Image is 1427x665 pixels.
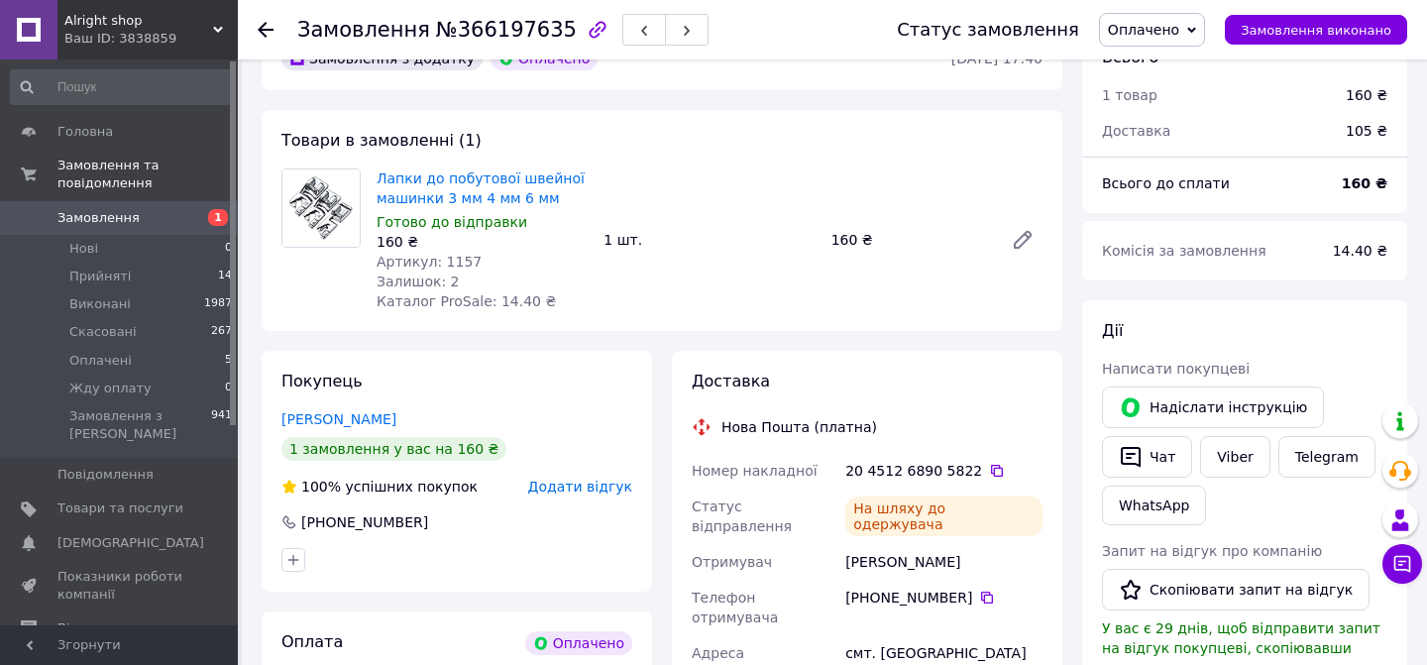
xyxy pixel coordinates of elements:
[10,69,234,105] input: Пошук
[692,590,778,625] span: Телефон отримувача
[1102,436,1192,478] button: Чат
[69,295,131,313] span: Виконані
[69,240,98,258] span: Нові
[845,588,1043,608] div: [PHONE_NUMBER]
[1102,387,1324,428] button: Надіслати інструкцію
[1334,109,1399,153] div: 105 ₴
[218,268,232,285] span: 14
[377,214,527,230] span: Готово до відправки
[281,632,343,651] span: Оплата
[692,645,744,661] span: Адреса
[57,157,238,192] span: Замовлення та повідомлення
[69,352,132,370] span: Оплачені
[1102,123,1170,139] span: Доставка
[281,477,478,497] div: успішних покупок
[525,631,632,655] div: Оплачено
[1102,243,1266,259] span: Комісія за замовлення
[692,554,772,570] span: Отримувач
[69,323,137,341] span: Скасовані
[1003,220,1043,260] a: Редагувати
[1102,543,1322,559] span: Запит на відгук про компанію
[281,131,482,150] span: Товари в замовленні (1)
[281,411,396,427] a: [PERSON_NAME]
[596,226,823,254] div: 1 шт.
[204,295,232,313] span: 1987
[377,254,482,270] span: Артикул: 1157
[1102,486,1206,525] a: WhatsApp
[1108,22,1179,38] span: Оплачено
[1102,87,1157,103] span: 1 товар
[692,372,770,390] span: Доставка
[297,18,430,42] span: Замовлення
[282,169,360,247] img: Лапки до побутової швейної машинки 3 мм 4 мм 6 мм
[377,170,585,206] a: Лапки до побутової швейної машинки 3 мм 4 мм 6 мм
[1346,85,1387,105] div: 160 ₴
[69,380,152,397] span: Жду оплату
[57,466,154,484] span: Повідомлення
[897,20,1079,40] div: Статус замовлення
[1200,436,1269,478] a: Viber
[1102,569,1370,610] button: Скопіювати запит на відгук
[692,463,818,479] span: Номер накладної
[377,293,556,309] span: Каталог ProSale: 14.40 ₴
[951,51,1043,66] time: [DATE] 17:40
[528,479,632,495] span: Додати відгук
[225,380,232,397] span: 0
[64,30,238,48] div: Ваш ID: 3838859
[258,20,274,40] div: Повернутися назад
[69,268,131,285] span: Прийняті
[845,497,1043,536] div: На шляху до одержувача
[301,479,341,495] span: 100%
[1342,175,1387,191] b: 160 ₴
[841,544,1046,580] div: [PERSON_NAME]
[225,352,232,370] span: 5
[1278,436,1375,478] a: Telegram
[208,209,228,226] span: 1
[823,226,995,254] div: 160 ₴
[281,372,363,390] span: Покупець
[225,240,232,258] span: 0
[211,323,232,341] span: 267
[1241,23,1391,38] span: Замовлення виконано
[377,274,460,289] span: Залишок: 2
[1382,544,1422,584] button: Чат з покупцем
[1102,361,1250,377] span: Написати покупцеві
[1102,48,1158,66] span: Всього
[57,534,204,552] span: [DEMOGRAPHIC_DATA]
[57,123,113,141] span: Головна
[377,232,588,252] div: 160 ₴
[1333,243,1387,259] span: 14.40 ₴
[57,568,183,604] span: Показники роботи компанії
[845,461,1043,481] div: 20 4512 6890 5822
[57,619,109,637] span: Відгуки
[436,18,577,42] span: №366197635
[281,437,506,461] div: 1 замовлення у вас на 160 ₴
[716,417,882,437] div: Нова Пошта (платна)
[1225,15,1407,45] button: Замовлення виконано
[692,499,792,534] span: Статус відправлення
[69,407,211,443] span: Замовлення з [PERSON_NAME]
[57,499,183,517] span: Товари та послуги
[64,12,213,30] span: Alright shop
[57,209,140,227] span: Замовлення
[211,407,232,443] span: 941
[1102,175,1230,191] span: Всього до сплати
[299,512,430,532] div: [PHONE_NUMBER]
[1102,321,1123,340] span: Дії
